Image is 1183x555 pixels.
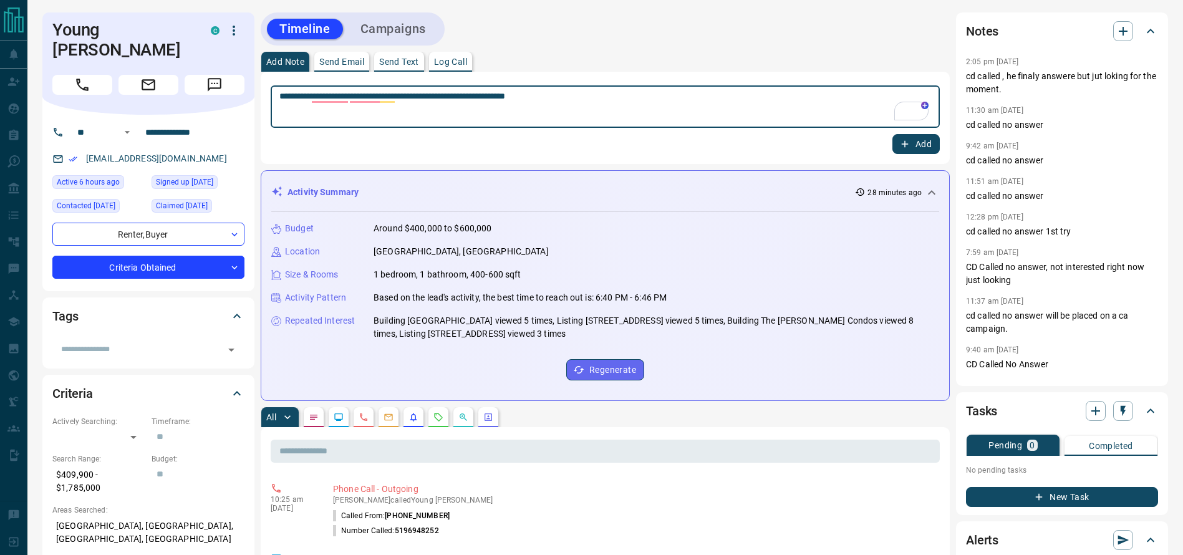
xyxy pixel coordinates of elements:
span: Signed up [DATE] [156,176,213,188]
span: Claimed [DATE] [156,200,208,212]
p: Called From: [333,510,450,521]
textarea: To enrich screen reader interactions, please activate Accessibility in Grammarly extension settings [279,91,931,123]
p: 7:59 am [DATE] [966,248,1019,257]
p: cd called no answer will be placed on a ca campaign. [966,309,1158,335]
p: [GEOGRAPHIC_DATA], [GEOGRAPHIC_DATA], [GEOGRAPHIC_DATA], [GEOGRAPHIC_DATA] [52,516,244,549]
button: Regenerate [566,359,644,380]
svg: Notes [309,412,319,422]
p: 11:51 am [DATE] [966,177,1023,186]
p: Size & Rooms [285,268,339,281]
div: Notes [966,16,1158,46]
p: Repeated Interest [285,314,355,327]
p: Search Range: [52,453,145,465]
div: Fri Oct 29 2021 [152,175,244,193]
p: 9:40 am [DATE] [966,345,1019,354]
span: Email [118,75,178,95]
p: Building [GEOGRAPHIC_DATA] viewed 5 times, Listing [STREET_ADDRESS] viewed 5 times, Building The ... [374,314,939,340]
p: Send Text [379,57,419,66]
div: Activity Summary28 minutes ago [271,181,939,204]
p: cd called no answer [966,190,1158,203]
p: CD Called no answer, not interested right now just looking [966,261,1158,287]
p: 11:37 am [DATE] [966,297,1023,306]
p: Actively Searching: [52,416,145,427]
svg: Listing Alerts [408,412,418,422]
p: Around $400,000 to $600,000 [374,222,492,235]
h1: Young [PERSON_NAME] [52,20,192,60]
button: Open [223,341,240,359]
p: No pending tasks [966,461,1158,480]
h2: Tags [52,306,78,326]
p: 1 bedroom, 1 bathroom, 400-600 sqft [374,268,521,281]
p: Activity Summary [287,186,359,199]
h2: Tasks [966,401,997,421]
p: 0 [1030,441,1035,450]
p: Phone Call - Outgoing [333,483,935,496]
p: 12:28 pm [DATE] [966,213,1023,221]
p: 9:42 am [DATE] [966,142,1019,150]
button: Timeline [267,19,343,39]
span: Contacted [DATE] [57,200,115,212]
div: Thu Jan 09 2025 [152,199,244,216]
p: [DATE] [271,504,314,513]
div: Tasks [966,396,1158,426]
p: Number Called: [333,525,439,536]
svg: Agent Actions [483,412,493,422]
div: condos.ca [211,26,220,35]
svg: Calls [359,412,369,422]
span: Message [185,75,244,95]
span: 5196948252 [395,526,439,535]
p: 28 minutes ago [867,187,922,198]
div: Criteria [52,379,244,408]
svg: Opportunities [458,412,468,422]
p: cd called no answer 1st try [966,225,1158,238]
span: Active 6 hours ago [57,176,120,188]
p: 10:25 am [271,495,314,504]
div: Alerts [966,525,1158,555]
p: $409,900 - $1,785,000 [52,465,145,498]
button: Open [120,125,135,140]
p: Pending [988,441,1022,450]
button: Campaigns [348,19,438,39]
p: Based on the lead's activity, the best time to reach out is: 6:40 PM - 6:46 PM [374,291,667,304]
p: Budget: [152,453,244,465]
span: Call [52,75,112,95]
p: Location [285,245,320,258]
div: Tags [52,301,244,331]
p: cd called , he finaly answere but jut loking for the moment. [966,70,1158,96]
svg: Lead Browsing Activity [334,412,344,422]
p: [GEOGRAPHIC_DATA], [GEOGRAPHIC_DATA] [374,245,549,258]
p: 2:05 pm [DATE] [966,57,1019,66]
p: Timeframe: [152,416,244,427]
div: Wed Sep 03 2025 [52,199,145,216]
p: [PERSON_NAME] called Young [PERSON_NAME] [333,496,935,504]
button: New Task [966,487,1158,507]
a: [EMAIL_ADDRESS][DOMAIN_NAME] [86,153,227,163]
p: Log Call [434,57,467,66]
p: 11:30 am [DATE] [966,106,1023,115]
div: Tue Sep 16 2025 [52,175,145,193]
svg: Email Verified [69,155,77,163]
p: Budget [285,222,314,235]
p: All [266,413,276,422]
div: Criteria Obtained [52,256,244,279]
p: cd called no answer [966,118,1158,132]
p: cd called no answer [966,154,1158,167]
p: Areas Searched: [52,504,244,516]
svg: Emails [384,412,394,422]
span: [PHONE_NUMBER] [385,511,450,520]
h2: Criteria [52,384,93,403]
p: CD Called No Answer [966,358,1158,371]
p: Completed [1089,442,1133,450]
p: Add Note [266,57,304,66]
p: Send Email [319,57,364,66]
button: Add [892,134,940,154]
p: Activity Pattern [285,291,346,304]
h2: Alerts [966,530,998,550]
svg: Requests [433,412,443,422]
h2: Notes [966,21,998,41]
div: Renter , Buyer [52,223,244,246]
